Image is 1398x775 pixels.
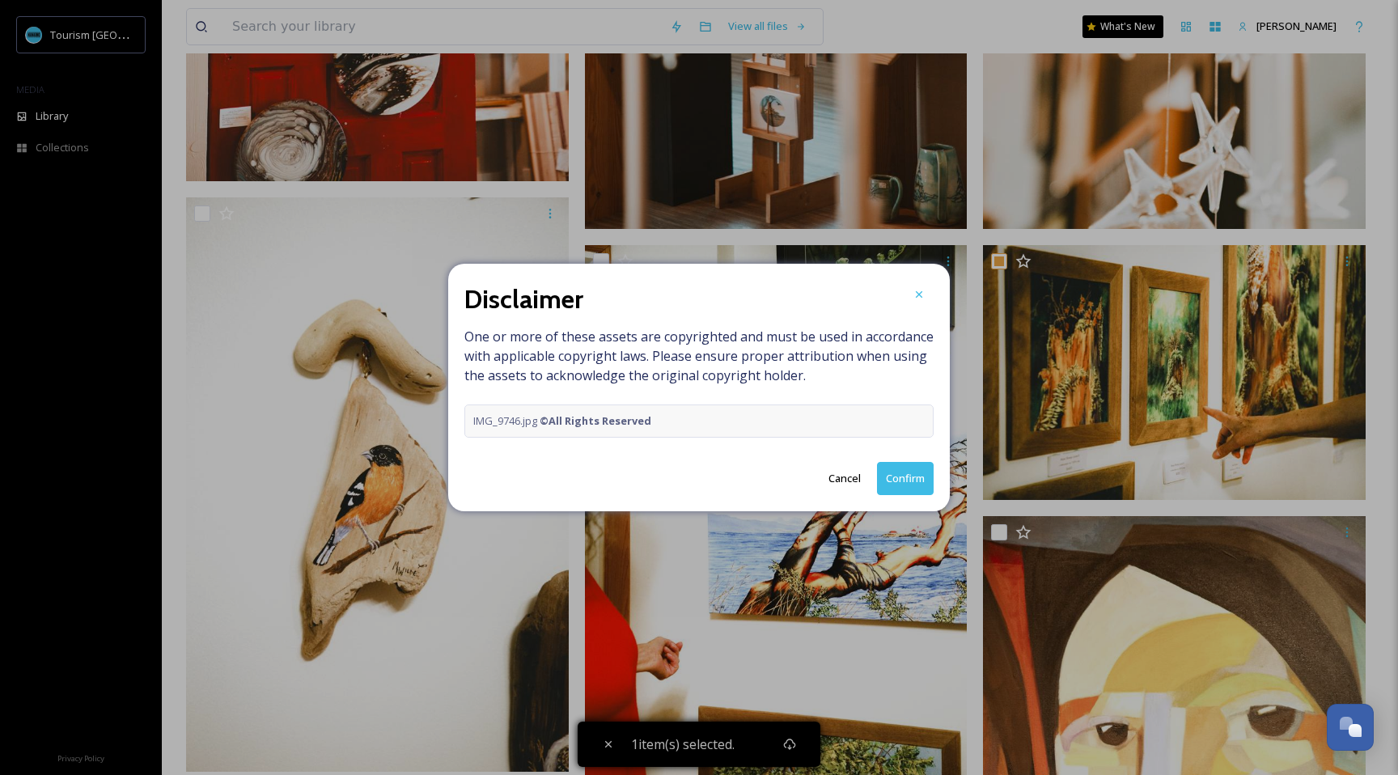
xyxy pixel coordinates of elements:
[540,413,651,428] strong: © All Rights Reserved
[877,462,934,495] button: Confirm
[473,413,651,429] span: IMG_9746.jpg
[464,280,583,319] h2: Disclaimer
[464,327,934,438] span: One or more of these assets are copyrighted and must be used in accordance with applicable copyri...
[1327,704,1374,751] button: Open Chat
[820,463,869,494] button: Cancel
